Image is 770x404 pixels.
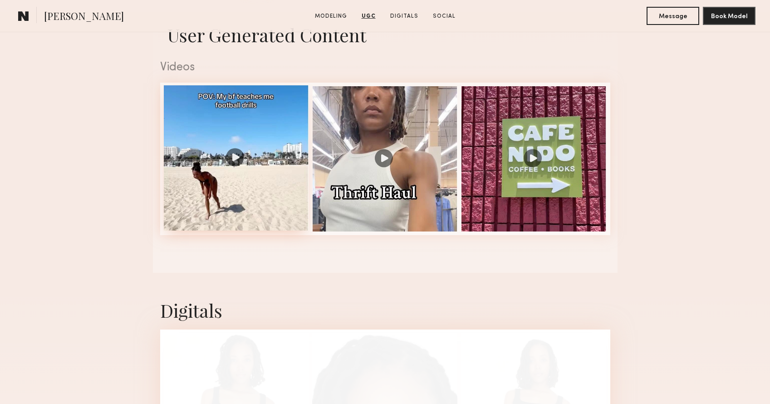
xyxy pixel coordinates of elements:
a: UGC [358,12,379,20]
a: Digitals [387,12,422,20]
span: [PERSON_NAME] [44,9,124,25]
a: Book Model [703,12,755,20]
button: Message [647,7,699,25]
a: Modeling [311,12,351,20]
div: Videos [160,62,610,74]
div: Digitals [160,298,610,322]
button: Book Model [703,7,755,25]
a: Social [429,12,459,20]
h1: User Generated Content [153,23,618,47]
